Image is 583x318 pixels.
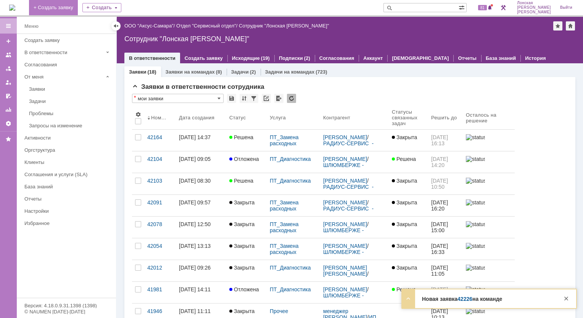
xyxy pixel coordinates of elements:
div: Статус [229,115,246,120]
a: statusbar-15 (1).png [463,173,509,194]
div: Задачи [29,98,111,104]
a: [DATE] 16:33 [428,238,463,260]
div: / [176,23,239,29]
div: [DATE] 12:50 [179,221,211,227]
div: Активности [24,135,111,141]
a: statusbar-100 (1).png [463,217,509,238]
a: ПТ_Диагностика [270,178,311,184]
div: [DATE] 14:37 [179,134,211,140]
a: Заявки на командах [2,49,14,61]
a: Создать заявку [185,55,223,61]
div: От меня [24,74,103,80]
div: В ответственности [24,50,103,55]
a: Создать заявку [21,34,114,46]
div: / [323,265,386,277]
a: Активности [21,132,114,144]
a: Заявки в моей ответственности [2,63,14,75]
a: Согласования [319,55,354,61]
a: [PERSON_NAME] [323,221,367,227]
a: 42012 [144,260,176,281]
a: Согласования [21,59,114,71]
a: Отчеты [21,193,114,205]
span: [PERSON_NAME] [517,5,551,10]
a: Задачи [231,69,249,75]
th: Контрагент [320,106,389,130]
div: Скопировать ссылку на список [262,94,271,103]
a: statusbar-100 (1).png [463,195,509,216]
a: Закрыта [226,260,267,281]
div: [DATE] 09:05 [179,156,211,162]
a: Заявки [26,83,114,95]
div: Настройки списка отличаются от сохраненных в виде [134,95,136,100]
div: / [323,156,386,168]
a: ПТ_Замена расходных материалов / ресурсных деталей [270,221,304,252]
a: ШЛЮМБЕРЖЕ - Компания "Шлюмберже Лоджелко, Инк" [323,292,383,311]
div: Запросы на изменение [29,123,111,128]
strong: Новая заявка на команде [422,296,502,302]
div: Создать [82,3,121,12]
div: Фильтрация... [249,94,258,103]
span: Отложена [229,156,259,162]
div: (18) [147,69,156,75]
a: В ответственности [129,55,176,61]
span: Заявки в ответственности сотрудника [132,83,264,90]
a: [DATE] 10:50 [428,173,463,194]
img: statusbar-15 (1).png [466,178,485,184]
div: / [323,178,386,190]
a: 42164 [144,130,176,151]
div: Скрыть меню [111,21,121,31]
div: Проблемы [29,111,111,116]
div: (8) [216,69,222,75]
a: 42104 [144,151,176,173]
a: РАДИУС-СЕРВИС - ООО «Фирма «Радиус-Сервис» [323,206,381,224]
span: Расширенный поиск [459,3,466,11]
span: [DATE] 16:13 [431,134,449,146]
th: Статус [226,106,267,130]
span: [DATE] 16:20 [431,199,449,212]
div: (2) [250,69,256,75]
a: ШЛЮМБЕРЖЕ - Компания "Шлюмберже Лоджелко, Инк" [323,249,383,267]
a: РАДИУС-СЕРВИС - ООО «Фирма «Радиус-Сервис» [323,140,381,159]
img: statusbar-100 (1).png [466,286,485,292]
span: Закрыта [392,178,417,184]
a: [DATE] 08:30 [176,173,226,194]
a: Запросы на изменение [26,120,114,132]
a: statusbar-15 (1).png [463,238,509,260]
div: (723) [316,69,327,75]
div: © NAUMEN [DATE]-[DATE] [24,309,108,314]
a: Отчеты [2,104,14,116]
div: Настройки [24,208,111,214]
a: Закрыта [226,195,267,216]
div: / [323,221,386,233]
a: statusbar-60 (1).png [463,260,509,281]
a: База знаний [486,55,516,61]
div: Меню [24,22,39,31]
div: Экспорт списка [274,94,283,103]
a: Настройки [2,117,14,130]
a: [DATE] 11:05 [428,260,463,281]
a: 42103 [144,173,176,194]
a: Закрыта [389,260,428,281]
a: Оргструктура [21,144,114,156]
span: [DATE] 11:05 [431,265,449,277]
div: Сотрудник "Лонская [PERSON_NAME]" [239,23,329,29]
div: (2) [304,55,310,61]
a: [DATE] 14:20 [428,151,463,173]
a: Заявки на командах [166,69,215,75]
div: / [323,243,386,255]
a: Создать заявку [2,35,14,47]
a: [DATE] 13:13 [176,238,226,260]
a: [PERSON_NAME] [323,134,367,140]
a: Закрыта [389,130,428,151]
a: [DATE] 15:00 [428,217,463,238]
div: Дата создания [179,115,216,120]
div: Оргструктура [24,147,111,153]
a: Решена [389,151,428,173]
div: База знаний [24,184,111,190]
div: Избранное [24,220,103,226]
a: 42226 [457,296,472,302]
a: Перейти на домашнюю страницу [9,5,15,11]
div: Сохранить вид [227,94,236,103]
a: [DATE] 09:05 [176,151,226,173]
div: Отчеты [24,196,111,202]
